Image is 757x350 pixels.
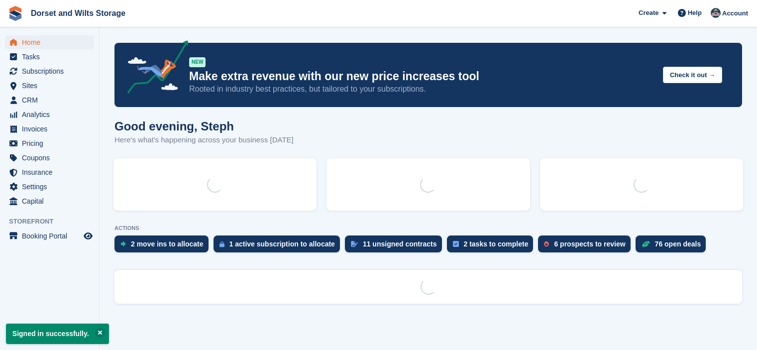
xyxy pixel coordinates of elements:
span: Insurance [22,165,82,179]
img: contract_signature_icon-13c848040528278c33f63329250d36e43548de30e8caae1d1a13099fd9432cc5.svg [351,241,358,247]
div: 1 active subscription to allocate [229,240,335,248]
span: Invoices [22,122,82,136]
a: 2 move ins to allocate [114,235,214,257]
span: Account [722,8,748,18]
a: 2 tasks to complete [447,235,539,257]
p: Signed in successfully. [6,324,109,344]
p: ACTIONS [114,225,742,232]
a: menu [5,122,94,136]
a: menu [5,180,94,194]
a: menu [5,229,94,243]
span: Tasks [22,50,82,64]
img: stora-icon-8386f47178a22dfd0bd8f6a31ec36ba5ce8667c1dd55bd0f319d3a0aa187defe.svg [8,6,23,21]
img: task-75834270c22a3079a89374b754ae025e5fb1db73e45f91037f5363f120a921f8.svg [453,241,459,247]
img: deal-1b604bf984904fb50ccaf53a9ad4b4a5d6e5aea283cecdc64d6e3604feb123c2.svg [642,240,650,247]
img: move_ins_to_allocate_icon-fdf77a2bb77ea45bf5b3d319d69a93e2d87916cf1d5bf7949dd705db3b84f3ca.svg [120,241,126,247]
img: price-adjustments-announcement-icon-8257ccfd72463d97f412b2fc003d46551f7dbcb40ab6d574587a9cd5c0d94... [119,40,189,97]
button: Check it out → [663,67,722,83]
a: menu [5,194,94,208]
span: Create [639,8,658,18]
span: Subscriptions [22,64,82,78]
p: Here's what's happening across your business [DATE] [114,134,294,146]
a: menu [5,93,94,107]
a: menu [5,165,94,179]
span: Capital [22,194,82,208]
div: NEW [189,57,206,67]
div: 11 unsigned contracts [363,240,437,248]
span: Pricing [22,136,82,150]
a: Preview store [82,230,94,242]
a: 6 prospects to review [538,235,635,257]
p: Make extra revenue with our new price increases tool [189,69,655,84]
span: Coupons [22,151,82,165]
div: 2 tasks to complete [464,240,529,248]
a: menu [5,136,94,150]
a: menu [5,151,94,165]
a: menu [5,108,94,121]
span: Settings [22,180,82,194]
p: Rooted in industry best practices, but tailored to your subscriptions. [189,84,655,95]
span: Booking Portal [22,229,82,243]
span: Sites [22,79,82,93]
a: 1 active subscription to allocate [214,235,345,257]
a: 76 open deals [636,235,711,257]
h1: Good evening, Steph [114,119,294,133]
span: Help [688,8,702,18]
a: menu [5,64,94,78]
span: Storefront [9,217,99,227]
div: 2 move ins to allocate [131,240,204,248]
span: Analytics [22,108,82,121]
span: CRM [22,93,82,107]
img: Steph Chick [711,8,721,18]
a: menu [5,35,94,49]
a: menu [5,50,94,64]
img: active_subscription_to_allocate_icon-d502201f5373d7db506a760aba3b589e785aa758c864c3986d89f69b8ff3... [219,241,224,247]
span: Home [22,35,82,49]
a: menu [5,79,94,93]
div: 76 open deals [655,240,701,248]
div: 6 prospects to review [554,240,625,248]
a: Dorset and Wilts Storage [27,5,129,21]
a: 11 unsigned contracts [345,235,447,257]
img: prospect-51fa495bee0391a8d652442698ab0144808aea92771e9ea1ae160a38d050c398.svg [544,241,549,247]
